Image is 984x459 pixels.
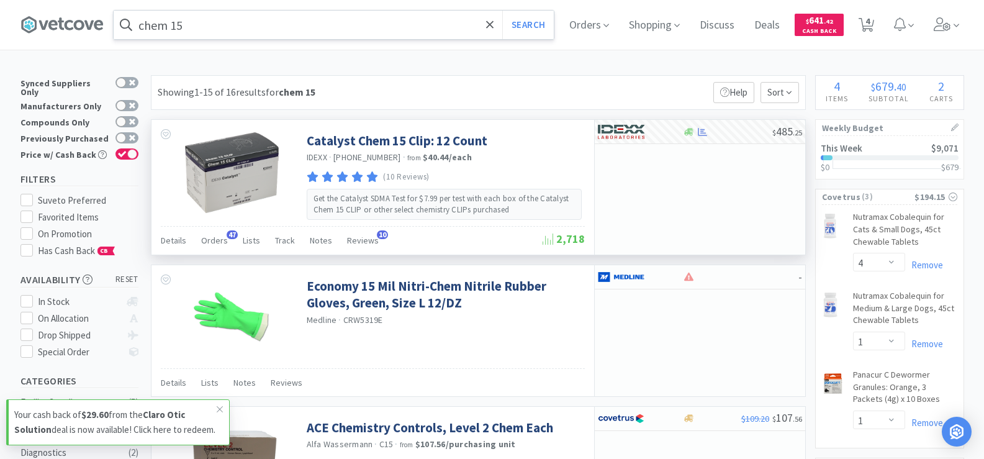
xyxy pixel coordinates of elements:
span: . 42 [824,17,833,25]
h2: This Week [821,143,862,153]
span: 679 [946,161,959,173]
span: 2,718 [543,232,585,246]
span: 4 [834,78,840,94]
h4: Items [816,93,859,104]
a: Catalyst Chem 15 Clip: 12 Count [307,132,487,149]
p: Get the Catalyst SDMA Test for $7.99 per test with each box of the Catalyst Chem 15 CLIP or other... [314,193,575,216]
span: . 25 [793,128,802,137]
span: 2 [938,78,944,94]
div: Favorited Items [38,210,138,225]
span: $ [806,17,809,25]
div: Facility Supplies [20,395,121,410]
span: · [329,152,332,163]
button: Search [502,11,554,39]
span: Notes [310,235,332,246]
h3: $ [941,163,959,171]
span: · [338,314,341,325]
span: $9,071 [931,142,959,154]
span: Orders [201,235,228,246]
span: Track [275,235,295,246]
strong: $29.60 [81,409,109,420]
span: 40 [896,81,906,93]
div: ( 5 ) [129,395,138,410]
div: Open Intercom Messenger [942,417,972,447]
a: This Week$9,071$0$679 [816,136,964,179]
a: Remove [905,259,943,271]
a: Nutramax Cobalequin for Cats & Small Dogs, 45ct Chewable Tablets [853,211,957,253]
span: · [395,439,397,450]
p: Help [713,82,754,103]
strong: chem 15 [279,86,315,98]
span: Cash Back [802,28,836,36]
h5: Categories [20,374,138,388]
span: Has Cash Back [38,245,115,257]
input: Search by item, sku, manufacturer, ingredient, size... [114,11,554,39]
h4: Subtotal [859,93,919,104]
div: Showing 1-15 of 16 results [158,84,315,101]
img: 4308cec448994bda848575a316676931.png [822,293,839,317]
span: . 56 [793,414,802,424]
span: from [400,440,413,449]
div: Manufacturers Only [20,100,109,111]
span: Details [161,377,186,388]
h1: Weekly Budget [822,120,957,136]
h5: Filters [20,172,138,186]
a: Nutramax Cobalequin for Medium & Large Dogs, 45ct Chewable Tablets [853,290,957,332]
span: from [407,153,421,162]
a: ACE Chemistry Controls, Level 2 Chem Each [307,419,553,436]
a: Deals [749,20,785,31]
span: CRW5319E [343,314,383,325]
img: 32375ddcab064b47aa837d1af2cf74a0_30954.png [822,371,844,396]
span: Reviews [271,377,302,388]
span: Lists [243,235,260,246]
span: Sort [761,82,799,103]
div: Price w/ Cash Back [20,148,109,159]
div: $194.15 [914,190,957,204]
img: 77fca1acd8b6420a9015268ca798ef17_1.png [598,409,644,428]
div: In Stock [38,294,120,309]
span: Notes [233,377,256,388]
span: Lists [201,377,219,388]
a: IDEXX [307,152,327,163]
span: Covetrus [822,190,860,204]
h5: Availability [20,273,138,287]
div: Synced Suppliers Only [20,77,109,96]
img: 6d84bb20aeb749fb8b8701f9f6e6d40f_306688.png [185,132,278,213]
span: $ [772,414,776,424]
div: Compounds Only [20,116,109,127]
span: 47 [227,230,238,239]
span: - [798,270,802,284]
span: · [403,152,405,163]
span: Reviews [347,235,379,246]
span: 679 [875,78,894,94]
div: Previously Purchased [20,132,109,143]
strong: $40.44 / each [423,152,472,163]
strong: $107.56 / purchasing unit [415,439,516,450]
span: ( 3 ) [860,191,914,203]
a: $641.42Cash Back [795,8,844,42]
a: Economy 15 Mil Nitri-Chem Nitrile Rubber Gloves, Green, Size L 12/DZ [307,278,582,312]
span: 485 [772,124,802,139]
p: (10 Reviews) [383,171,430,184]
div: Drop Shipped [38,328,120,343]
div: . [859,80,919,93]
img: 7bc832335d344d109db77d345137c240.png [822,214,839,239]
span: $ [772,128,776,137]
p: Your cash back of from the deal is now available! Click here to redeem. [14,407,217,437]
span: $ [871,81,875,93]
a: 4 [854,21,879,32]
img: 13250b0087d44d67bb1668360c5632f9_13.png [598,122,644,141]
span: reset [115,273,138,286]
span: · [374,439,377,450]
a: Panacur C Dewormer Granules: Orange, 3 Packets (4g) x 10 Boxes [853,369,957,411]
span: 107 [772,411,802,425]
a: Medline [307,314,337,325]
span: CB [98,247,111,255]
h4: Carts [919,93,964,104]
span: $109.20 [741,413,769,424]
span: Details [161,235,186,246]
span: 641 [806,14,833,26]
div: On Promotion [38,227,138,242]
a: Remove [905,417,943,429]
img: 18fa27627acc47ebb3911e8fd1ba61a3_489477.jpeg [192,278,273,358]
